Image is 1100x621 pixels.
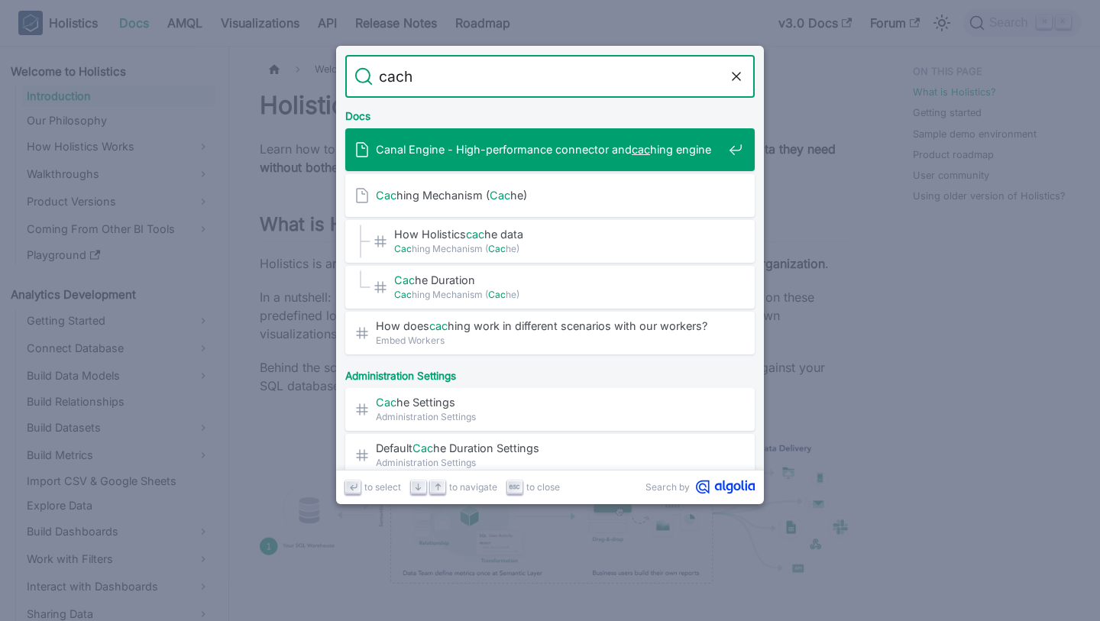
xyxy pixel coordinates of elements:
[645,480,690,494] span: Search by
[645,480,755,494] a: Search byAlgolia
[376,455,723,470] span: Administration Settings
[488,289,506,300] mark: Cac
[727,67,746,86] button: Clear the query
[509,481,520,493] svg: Escape key
[348,481,359,493] svg: Enter key
[345,128,755,171] a: Canal Engine - High-performance connector andcaching engine
[376,409,723,424] span: Administration Settings
[466,228,484,241] mark: cac
[696,480,755,494] svg: Algolia
[632,143,650,156] mark: cac
[376,189,396,202] mark: Cac
[412,481,424,493] svg: Arrow down
[394,241,723,256] span: hing Mechanism ( he)
[394,273,415,286] mark: Cac
[376,188,723,202] span: hing Mechanism ( he)
[373,55,727,98] input: Search docs
[394,273,723,287] span: he Duration​
[488,243,506,254] mark: Cac
[394,289,412,300] mark: Cac
[376,142,723,157] span: Canal Engine - High-performance connector and hing engine
[345,388,755,431] a: Cache Settings​Administration Settings
[376,333,723,348] span: Embed Workers
[345,174,755,217] a: Caching Mechanism (Cache)
[345,220,755,263] a: How Holisticscache data​Caching Mechanism (Cache)
[394,243,412,254] mark: Cac
[376,396,396,409] mark: Cac
[432,481,444,493] svg: Arrow up
[490,189,510,202] mark: Cac
[342,357,758,388] div: Administration Settings
[449,480,497,494] span: to navigate
[526,480,560,494] span: to close
[364,480,401,494] span: to select
[345,266,755,309] a: Cache Duration​Caching Mechanism (Cache)
[342,98,758,128] div: Docs
[345,312,755,354] a: How doescaching work in different scenarios with our workers?​Embed Workers
[345,434,755,477] a: DefaultCache Duration Settings​Administration Settings
[394,227,723,241] span: How Holistics he data​
[412,441,433,454] mark: Cac
[376,395,723,409] span: he Settings​
[376,441,723,455] span: Default he Duration Settings​
[429,319,448,332] mark: cac
[376,319,723,333] span: How does hing work in different scenarios with our workers?​
[394,287,723,302] span: hing Mechanism ( he)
